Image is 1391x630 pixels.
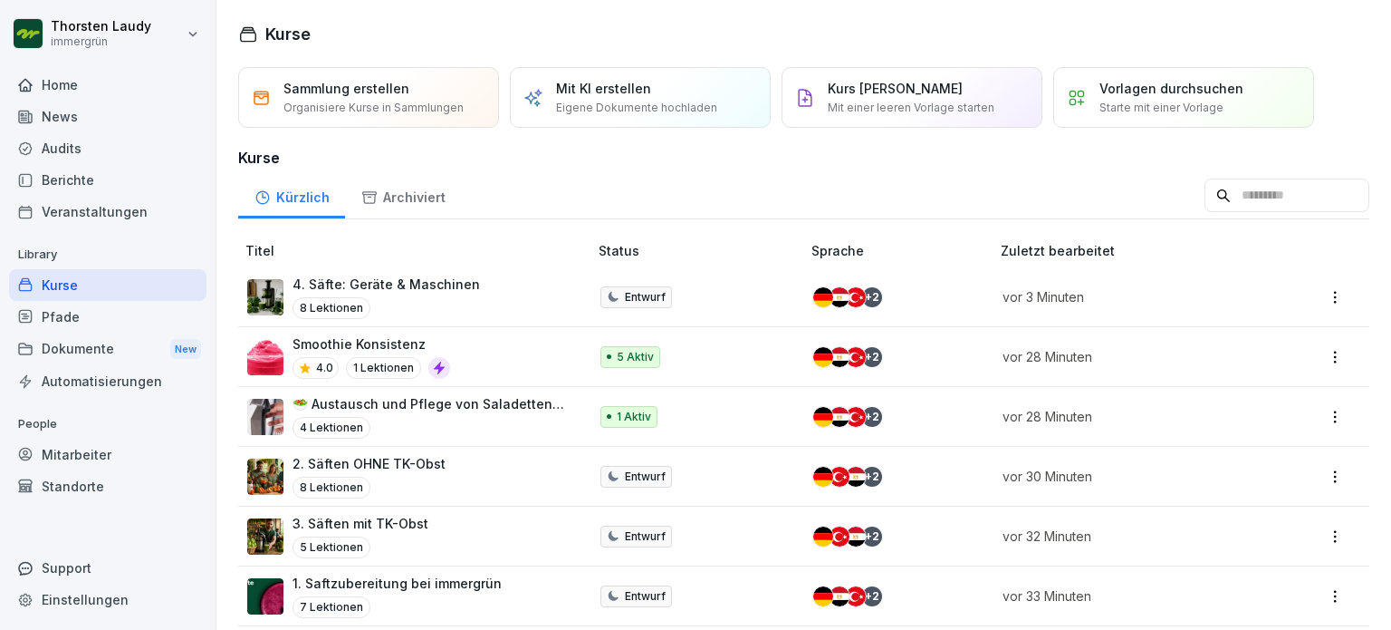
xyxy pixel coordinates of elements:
img: tr.svg [846,287,866,307]
img: ry57mucuftmhslynm6mvb2jz.png [247,339,283,375]
a: Audits [9,132,206,164]
img: de.svg [813,527,833,547]
a: News [9,101,206,132]
p: 1. Saftzubereitung bei immergrün [293,574,502,593]
img: eg.svg [846,527,866,547]
img: z0dbu6063oo4hvbhebb8c09o.png [247,459,283,495]
a: Automatisierungen [9,365,206,397]
p: People [9,410,206,439]
p: Mit einer leeren Vorlage starten [828,100,994,116]
p: 8 Lektionen [293,297,370,319]
a: Home [9,69,206,101]
p: 8 Lektionen [293,477,370,499]
a: Archiviert [345,172,461,218]
div: + 2 [862,527,882,547]
img: g0kds28e1yh6z7o3ebr7do6j.png [247,519,283,555]
p: vor 30 Minuten [1002,467,1253,486]
p: 🥗 Austausch und Pflege von Saladetten-Dichtungen [293,394,570,413]
img: de.svg [813,287,833,307]
p: Library [9,240,206,269]
img: eg.svg [846,467,866,487]
img: eg.svg [830,586,849,606]
img: uknpxojg8kuhh1i9ukgnffeq.png [247,399,283,435]
div: Support [9,552,206,584]
div: New [170,339,201,360]
a: Kürzlich [238,172,345,218]
div: + 2 [862,467,882,487]
p: Zuletzt bearbeitet [1001,241,1275,260]
img: de.svg [813,586,833,606]
div: + 2 [862,407,882,427]
h1: Kurse [265,22,311,46]
p: vor 28 Minuten [1002,407,1253,426]
p: 1 Lektionen [346,357,421,379]
img: de.svg [813,467,833,487]
img: de.svg [813,407,833,427]
p: vor 32 Minuten [1002,527,1253,546]
p: Sammlung erstellen [283,79,409,98]
div: + 2 [862,287,882,307]
p: 2. Säften OHNE TK-Obst [293,454,446,473]
img: de.svg [813,347,833,367]
a: DokumenteNew [9,333,206,366]
p: Thorsten Laudy [51,19,151,34]
img: tr.svg [846,347,866,367]
div: + 2 [862,347,882,367]
div: + 2 [862,586,882,606]
p: Smoothie Konsistenz [293,334,450,354]
img: tr.svg [830,467,849,487]
p: vor 3 Minuten [1002,287,1253,306]
p: Entwurf [625,588,666,605]
p: 5 Lektionen [293,537,370,558]
a: Veranstaltungen [9,196,206,228]
a: Mitarbeiter [9,439,206,470]
p: 1 Aktiv [617,409,651,425]
p: 4 Lektionen [293,417,370,439]
p: Eigene Dokumente hochladen [556,100,717,116]
p: Titel [245,241,591,260]
p: Entwurf [625,469,666,485]
p: Mit KI erstellen [556,79,651,98]
p: Kurs [PERSON_NAME] [828,79,963,98]
div: Dokumente [9,333,206,366]
p: Organisiere Kurse in Sammlungen [283,100,464,116]
p: vor 33 Minuten [1002,586,1253,606]
p: 5 Aktiv [617,349,654,365]
p: Entwurf [625,289,666,305]
img: eg.svg [830,347,849,367]
h3: Kurse [238,147,1369,169]
img: n0jhgso4l6rmvido0izwnn7p.png [247,279,283,315]
img: eg.svg [830,287,849,307]
a: Einstellungen [9,584,206,615]
p: vor 28 Minuten [1002,347,1253,366]
img: eg.svg [830,407,849,427]
a: Pfade [9,301,206,333]
a: Standorte [9,470,206,502]
a: Kurse [9,269,206,301]
img: tr.svg [830,527,849,547]
p: 7 Lektionen [293,596,370,618]
p: Vorlagen durchsuchen [1099,79,1243,98]
img: ihtmn1velqizc1io379z6vw2.png [247,578,283,615]
p: Starte mit einer Vorlage [1099,100,1223,116]
img: tr.svg [846,586,866,606]
img: tr.svg [846,407,866,427]
p: 4. Säfte: Geräte & Maschinen [293,275,480,294]
p: immergrün [51,35,151,48]
p: Status [599,241,804,260]
a: Berichte [9,164,206,196]
p: Sprache [811,241,993,260]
